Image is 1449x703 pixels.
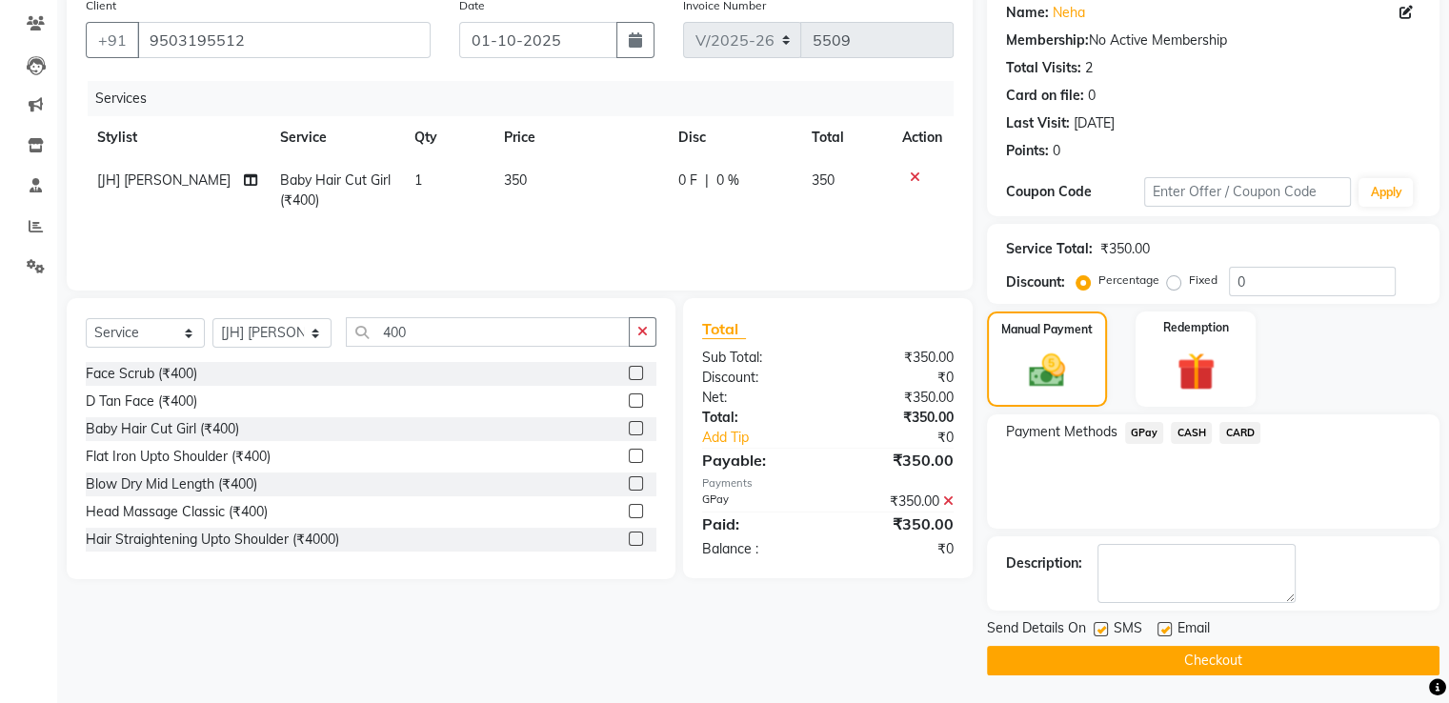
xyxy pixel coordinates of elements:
[86,474,257,494] div: Blow Dry Mid Length (₹400)
[1006,3,1049,23] div: Name:
[688,428,851,448] a: Add Tip
[716,171,739,191] span: 0 %
[86,530,339,550] div: Hair Straightening Upto Shoulder (₹4000)
[828,512,968,535] div: ₹350.00
[1163,319,1229,336] label: Redemption
[1085,58,1093,78] div: 2
[1006,58,1081,78] div: Total Visits:
[1006,553,1082,573] div: Description:
[688,492,828,512] div: GPay
[1006,272,1065,292] div: Discount:
[1088,86,1096,106] div: 0
[1053,3,1085,23] a: Neha
[1006,239,1093,259] div: Service Total:
[1017,350,1077,392] img: _cash.svg
[1001,321,1093,338] label: Manual Payment
[280,171,391,209] span: Baby Hair Cut Girl (₹400)
[86,502,268,522] div: Head Massage Classic (₹400)
[86,22,139,58] button: +91
[812,171,835,189] span: 350
[800,116,891,159] th: Total
[702,475,954,492] div: Payments
[987,646,1439,675] button: Checkout
[1165,348,1227,395] img: _gift.svg
[688,449,828,472] div: Payable:
[688,539,828,559] div: Balance :
[1098,271,1159,289] label: Percentage
[1125,422,1164,444] span: GPay
[667,116,800,159] th: Disc
[828,348,968,368] div: ₹350.00
[1177,618,1210,642] span: Email
[828,492,968,512] div: ₹350.00
[86,116,269,159] th: Stylist
[137,22,431,58] input: Search by Name/Mobile/Email/Code
[1006,422,1117,442] span: Payment Methods
[1114,618,1142,642] span: SMS
[88,81,968,116] div: Services
[688,348,828,368] div: Sub Total:
[493,116,667,159] th: Price
[828,449,968,472] div: ₹350.00
[1006,141,1049,161] div: Points:
[828,539,968,559] div: ₹0
[987,618,1086,642] span: Send Details On
[828,388,968,408] div: ₹350.00
[851,428,967,448] div: ₹0
[891,116,954,159] th: Action
[414,171,422,189] span: 1
[1100,239,1150,259] div: ₹350.00
[1006,113,1070,133] div: Last Visit:
[86,419,239,439] div: Baby Hair Cut Girl (₹400)
[1219,422,1260,444] span: CARD
[1006,30,1089,50] div: Membership:
[688,408,828,428] div: Total:
[86,364,197,384] div: Face Scrub (₹400)
[1053,141,1060,161] div: 0
[1171,422,1212,444] span: CASH
[1006,30,1420,50] div: No Active Membership
[1189,271,1218,289] label: Fixed
[688,368,828,388] div: Discount:
[702,319,746,339] span: Total
[828,368,968,388] div: ₹0
[97,171,231,189] span: [JH] [PERSON_NAME]
[86,392,197,412] div: D Tan Face (₹400)
[269,116,403,159] th: Service
[1358,178,1413,207] button: Apply
[705,171,709,191] span: |
[688,512,828,535] div: Paid:
[403,116,493,159] th: Qty
[688,388,828,408] div: Net:
[504,171,527,189] span: 350
[1006,182,1144,202] div: Coupon Code
[346,317,630,347] input: Search or Scan
[678,171,697,191] span: 0 F
[86,447,271,467] div: Flat Iron Upto Shoulder (₹400)
[828,408,968,428] div: ₹350.00
[1074,113,1115,133] div: [DATE]
[1144,177,1352,207] input: Enter Offer / Coupon Code
[1006,86,1084,106] div: Card on file:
